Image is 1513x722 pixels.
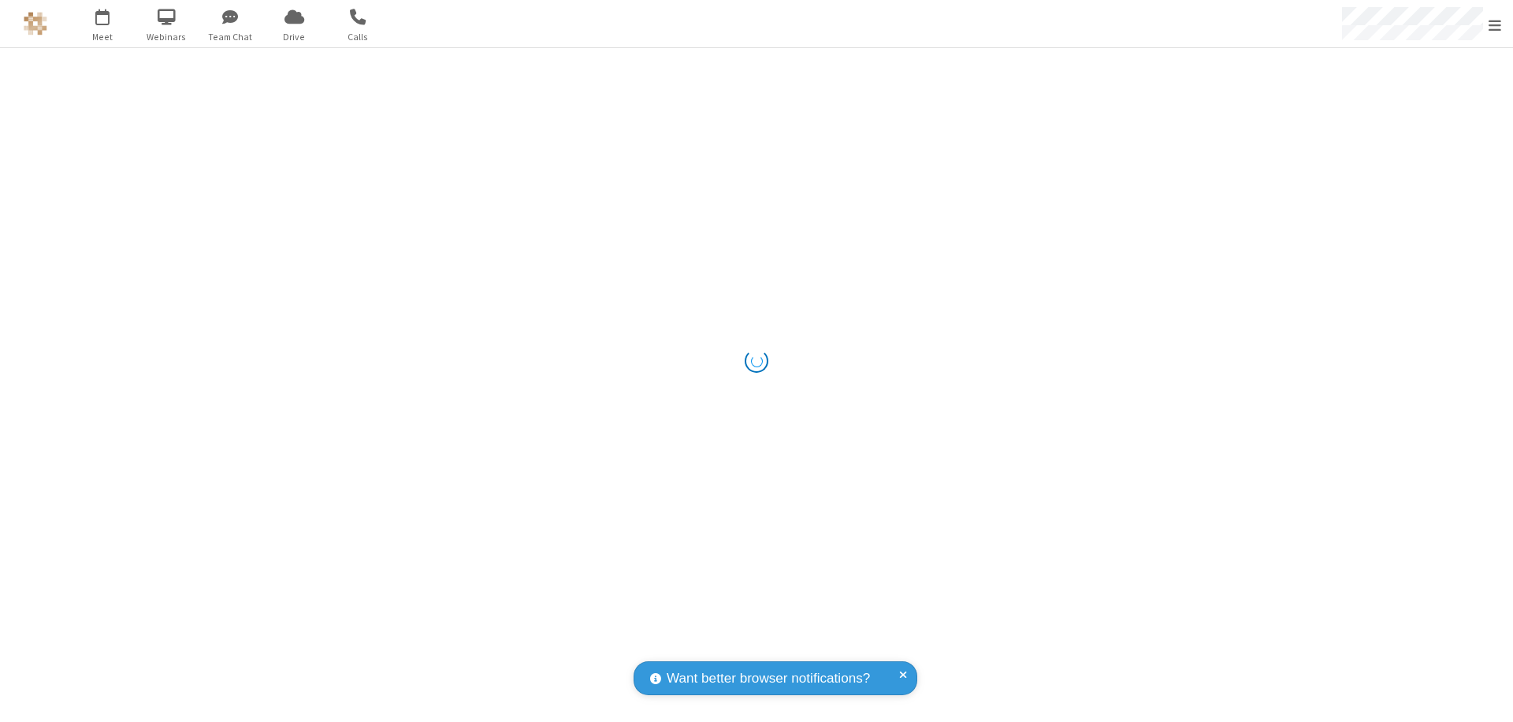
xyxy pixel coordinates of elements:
[201,30,260,44] span: Team Chat
[329,30,388,44] span: Calls
[137,30,196,44] span: Webinars
[73,30,132,44] span: Meet
[24,12,47,35] img: QA Selenium DO NOT DELETE OR CHANGE
[667,668,870,689] span: Want better browser notifications?
[265,30,324,44] span: Drive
